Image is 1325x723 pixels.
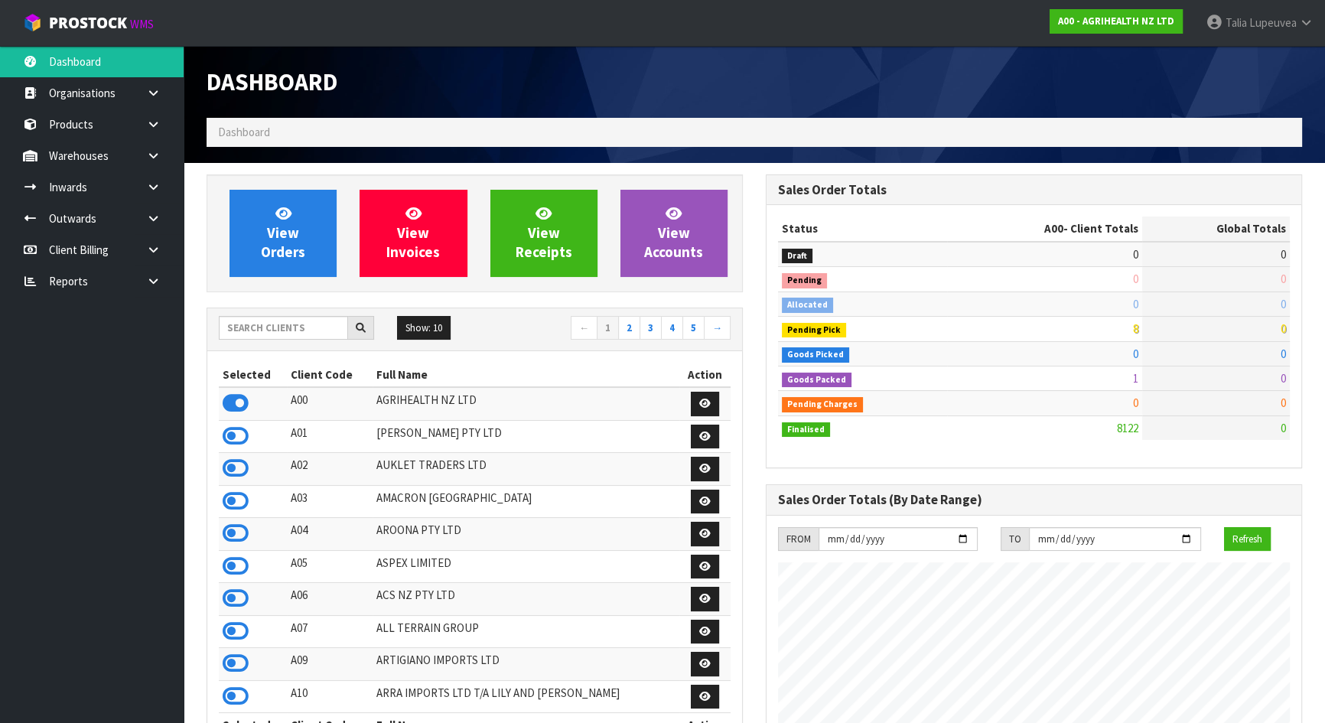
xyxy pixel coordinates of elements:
[1224,527,1271,552] button: Refresh
[1001,527,1029,552] div: TO
[778,527,819,552] div: FROM
[287,648,372,681] td: A09
[1249,15,1297,30] span: Lupeuvea
[682,316,705,340] a: 5
[207,67,337,97] span: Dashboard
[386,204,440,262] span: View Invoices
[1281,247,1286,262] span: 0
[287,387,372,420] td: A00
[782,397,863,412] span: Pending Charges
[287,550,372,583] td: A05
[1133,297,1138,311] span: 0
[287,363,372,387] th: Client Code
[782,298,833,313] span: Allocated
[373,387,679,420] td: AGRIHEALTH NZ LTD
[287,615,372,648] td: A07
[230,190,337,277] a: ViewOrders
[397,316,451,340] button: Show: 10
[373,420,679,453] td: [PERSON_NAME] PTY LTD
[782,323,846,338] span: Pending Pick
[782,273,827,288] span: Pending
[487,316,731,343] nav: Page navigation
[490,190,597,277] a: ViewReceipts
[704,316,731,340] a: →
[597,316,619,340] a: 1
[373,518,679,551] td: AROONA PTY LTD
[287,680,372,713] td: A10
[620,190,728,277] a: ViewAccounts
[1142,217,1290,241] th: Global Totals
[23,13,42,32] img: cube-alt.png
[782,347,849,363] span: Goods Picked
[219,363,287,387] th: Selected
[1281,321,1286,336] span: 0
[1044,221,1063,236] span: A00
[373,615,679,648] td: ALL TERRAIN GROUP
[360,190,467,277] a: ViewInvoices
[287,420,372,453] td: A01
[782,422,830,438] span: Finalised
[778,183,1290,197] h3: Sales Order Totals
[1281,272,1286,286] span: 0
[130,17,154,31] small: WMS
[782,249,812,264] span: Draft
[287,518,372,551] td: A04
[516,204,572,262] span: View Receipts
[373,648,679,681] td: ARTIGIANO IMPORTS LTD
[49,13,127,33] span: ProStock
[373,453,679,486] td: AUKLET TRADERS LTD
[679,363,731,387] th: Action
[1281,371,1286,386] span: 0
[261,204,305,262] span: View Orders
[661,316,683,340] a: 4
[373,680,679,713] td: ARRA IMPORTS LTD T/A LILY AND [PERSON_NAME]
[1281,347,1286,361] span: 0
[1133,321,1138,336] span: 8
[618,316,640,340] a: 2
[1133,272,1138,286] span: 0
[1281,297,1286,311] span: 0
[373,583,679,616] td: ACS NZ PTY LTD
[219,316,348,340] input: Search clients
[644,204,703,262] span: View Accounts
[1281,396,1286,410] span: 0
[640,316,662,340] a: 3
[1133,396,1138,410] span: 0
[373,363,679,387] th: Full Name
[571,316,597,340] a: ←
[373,485,679,518] td: AMACRON [GEOGRAPHIC_DATA]
[1133,247,1138,262] span: 0
[1226,15,1247,30] span: Talia
[1133,347,1138,361] span: 0
[287,583,372,616] td: A06
[1133,371,1138,386] span: 1
[1050,9,1183,34] a: A00 - AGRIHEALTH NZ LTD
[782,373,851,388] span: Goods Packed
[287,453,372,486] td: A02
[218,125,270,139] span: Dashboard
[778,217,947,241] th: Status
[1058,15,1174,28] strong: A00 - AGRIHEALTH NZ LTD
[287,485,372,518] td: A03
[1117,421,1138,435] span: 8122
[1281,421,1286,435] span: 0
[373,550,679,583] td: ASPEX LIMITED
[947,217,1142,241] th: - Client Totals
[778,493,1290,507] h3: Sales Order Totals (By Date Range)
